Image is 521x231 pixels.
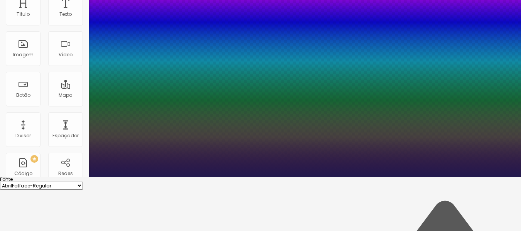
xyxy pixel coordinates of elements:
[15,132,31,139] font: Divisor
[13,51,34,58] font: Imagem
[14,170,32,182] font: Código HTML
[17,11,30,17] font: Título
[59,92,73,98] font: Mapa
[59,11,72,17] font: Texto
[59,51,73,58] font: Vídeo
[16,92,30,98] font: Botão
[52,132,79,139] font: Espaçador
[57,170,74,182] font: Redes Sociais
